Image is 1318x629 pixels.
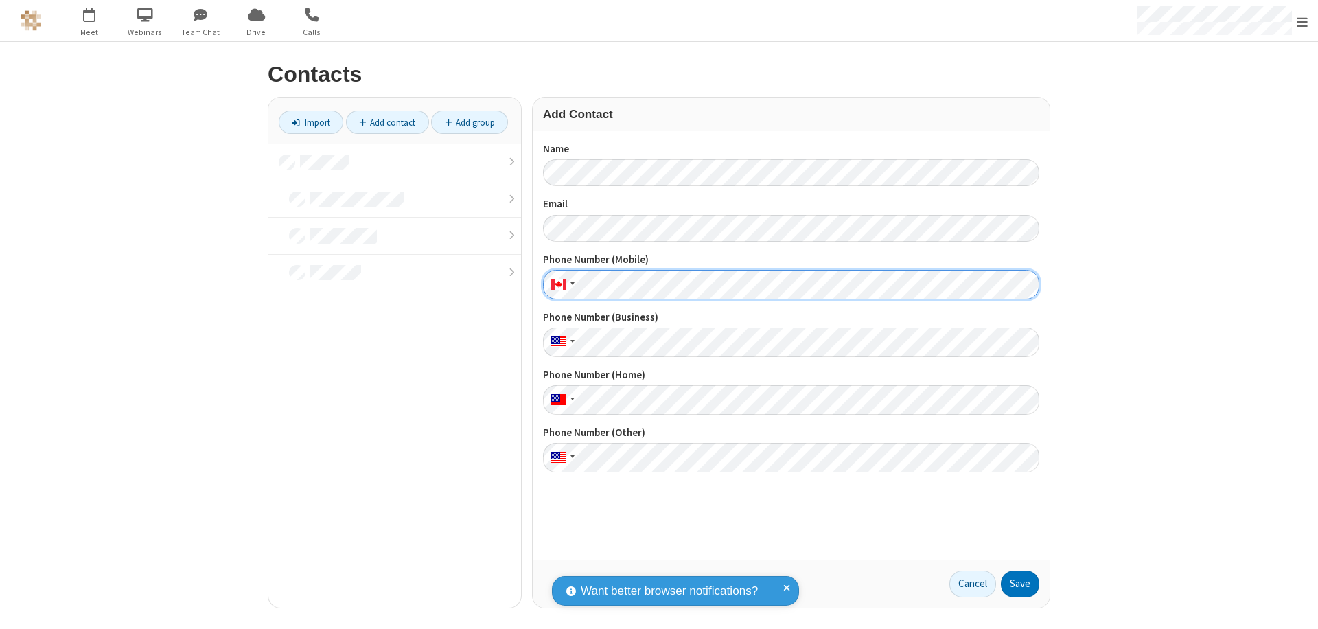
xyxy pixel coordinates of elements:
a: Add contact [346,111,429,134]
label: Name [543,141,1039,157]
span: Drive [231,26,282,38]
label: Phone Number (Business) [543,310,1039,325]
a: Add group [431,111,508,134]
div: United States: + 1 [543,385,579,415]
label: Phone Number (Other) [543,425,1039,441]
span: Team Chat [175,26,227,38]
h2: Contacts [268,62,1050,87]
span: Calls [286,26,338,38]
iframe: Chat [1284,593,1308,619]
a: Cancel [949,571,996,598]
label: Email [543,196,1039,212]
label: Phone Number (Home) [543,367,1039,383]
span: Want better browser notifications? [581,582,758,600]
h3: Add Contact [543,108,1039,121]
span: Meet [64,26,115,38]
div: United States: + 1 [543,328,579,357]
img: QA Selenium DO NOT DELETE OR CHANGE [21,10,41,31]
span: Webinars [119,26,171,38]
div: United States: + 1 [543,443,579,472]
a: Import [279,111,343,134]
button: Save [1001,571,1039,598]
label: Phone Number (Mobile) [543,252,1039,268]
div: Canada: + 1 [543,270,579,299]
